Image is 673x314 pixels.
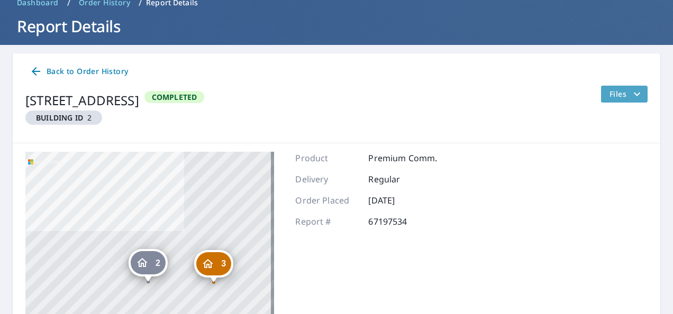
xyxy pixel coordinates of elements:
[601,86,648,103] button: filesDropdownBtn-67197534
[30,65,128,78] span: Back to Order History
[129,249,168,282] div: Dropped pin, building 2, Residential property, 850 W Park Rd Union, MO 63084
[368,194,432,207] p: [DATE]
[295,194,359,207] p: Order Placed
[295,152,359,164] p: Product
[368,173,432,186] p: Regular
[36,113,83,123] em: Building ID
[25,62,132,81] a: Back to Order History
[145,92,204,102] span: Completed
[13,15,660,37] h1: Report Details
[368,215,432,228] p: 67197534
[25,91,139,110] div: [STREET_ADDRESS]
[610,88,643,100] span: Files
[30,113,98,123] span: 2
[295,173,359,186] p: Delivery
[156,259,160,267] span: 2
[368,152,437,164] p: Premium Comm.
[221,260,226,267] span: 3
[194,250,233,283] div: Dropped pin, building 3, Residential property, 850 W Park Rd Union, MO 63084
[295,215,359,228] p: Report #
